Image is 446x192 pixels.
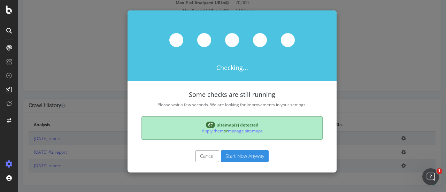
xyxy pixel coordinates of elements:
a: Apply them [184,128,206,134]
a: manage sitemaps [210,128,245,134]
span: sitemap(s) detected [199,122,240,128]
span: 67 [188,122,197,128]
div: Checking... [109,10,318,81]
button: Start Now Anyway [203,150,251,162]
p: Please wait a few seconds. We are looking for improvements in your settings. [123,102,305,108]
iframe: Intercom live chat [422,168,439,185]
button: Cancel [177,150,201,162]
span: 1 [437,168,442,174]
p: or [129,128,299,134]
h4: Some checks are still running [123,91,305,98]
